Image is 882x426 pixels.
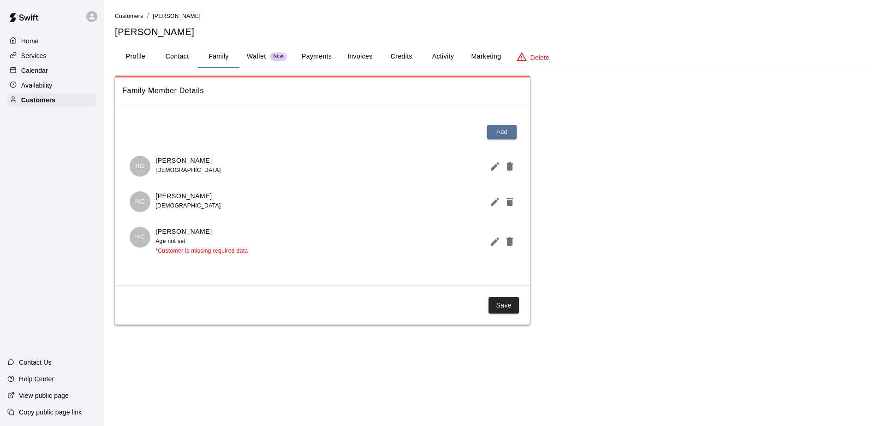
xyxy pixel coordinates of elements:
[19,408,82,417] p: Copy public page link
[155,202,220,209] span: [DEMOGRAPHIC_DATA]
[501,157,515,176] button: Delete
[21,51,47,60] p: Services
[530,53,549,62] p: Delete
[7,34,96,48] a: Home
[147,11,149,21] li: /
[135,197,145,207] p: NC
[486,193,501,211] button: Edit Member
[21,36,39,46] p: Home
[135,161,145,171] p: BC
[486,157,501,176] button: Edit Member
[464,46,508,68] button: Marketing
[130,156,150,177] div: Beau Caulkins
[135,232,145,242] p: HC
[155,238,185,244] span: Age not set
[21,95,55,105] p: Customers
[247,52,266,61] p: Wallet
[7,49,96,63] a: Services
[115,11,871,21] nav: breadcrumb
[294,46,339,68] button: Payments
[19,358,52,367] p: Contact Us
[270,53,287,59] span: New
[155,227,248,237] p: [PERSON_NAME]
[21,66,48,75] p: Calendar
[115,46,871,68] div: basic tabs example
[422,46,464,68] button: Activity
[501,232,515,251] button: Delete
[156,46,198,68] button: Contact
[130,191,150,212] div: Nate Caulkins
[115,12,143,19] a: Customers
[19,391,69,400] p: View public page
[486,232,501,251] button: Edit Member
[115,26,871,38] h5: [PERSON_NAME]
[501,193,515,211] button: Delete
[21,81,53,90] p: Availability
[381,46,422,68] button: Credits
[198,46,239,68] button: Family
[7,93,96,107] a: Customers
[339,46,381,68] button: Invoices
[155,156,220,166] p: [PERSON_NAME]
[130,227,150,248] div: Hank Caulkins
[115,46,156,68] button: Profile
[19,374,54,384] p: Help Center
[122,85,523,97] span: Family Member Details
[487,125,517,139] button: Add
[7,78,96,92] a: Availability
[155,167,220,173] span: [DEMOGRAPHIC_DATA]
[155,191,220,201] p: [PERSON_NAME]
[153,13,201,19] span: [PERSON_NAME]
[489,297,519,314] button: Save
[7,64,96,77] a: Calendar
[155,248,248,254] span: *Customer is missing required data
[115,13,143,19] span: Customers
